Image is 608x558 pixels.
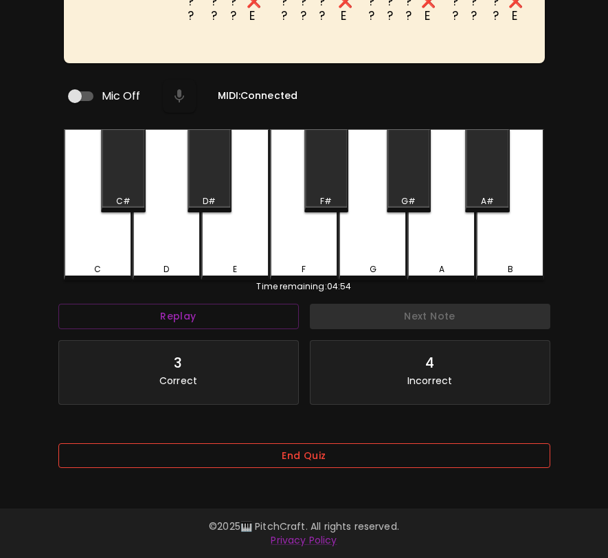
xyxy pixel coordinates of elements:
div: A# [481,195,494,208]
div: 3 [174,352,182,374]
p: Incorrect [407,374,452,388]
text: ? [494,8,500,25]
div: F [302,263,306,276]
span: Mic Off [102,88,141,104]
text: ? [406,8,412,25]
button: Replay [58,304,299,329]
p: © 2025 🎹 PitchCraft. All rights reserved. [16,520,592,533]
div: C# [116,195,131,208]
div: A [439,263,444,276]
div: F# [320,195,332,208]
text: E [425,8,431,25]
text: ? [471,8,477,25]
text: ? [319,8,325,25]
text: ? [230,8,236,25]
div: D [164,263,169,276]
text: ? [211,8,217,25]
div: G [370,263,376,276]
div: E [233,263,237,276]
text: ? [369,8,375,25]
div: D# [203,195,216,208]
text: ? [387,8,394,25]
text: ? [300,8,306,25]
p: Correct [159,374,197,388]
text: ? [453,8,459,25]
div: B [508,263,513,276]
text: E [250,8,256,25]
a: Privacy Policy [271,533,337,547]
div: C [94,263,101,276]
div: G# [401,195,416,208]
button: End Quiz [58,443,550,469]
h6: MIDI: Connected [218,89,297,104]
text: ? [282,8,288,25]
text: ? [188,8,194,25]
text: E [341,8,347,25]
div: Time remaining: 04:54 [64,280,545,293]
div: 4 [425,352,434,374]
text: E [513,8,518,25]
